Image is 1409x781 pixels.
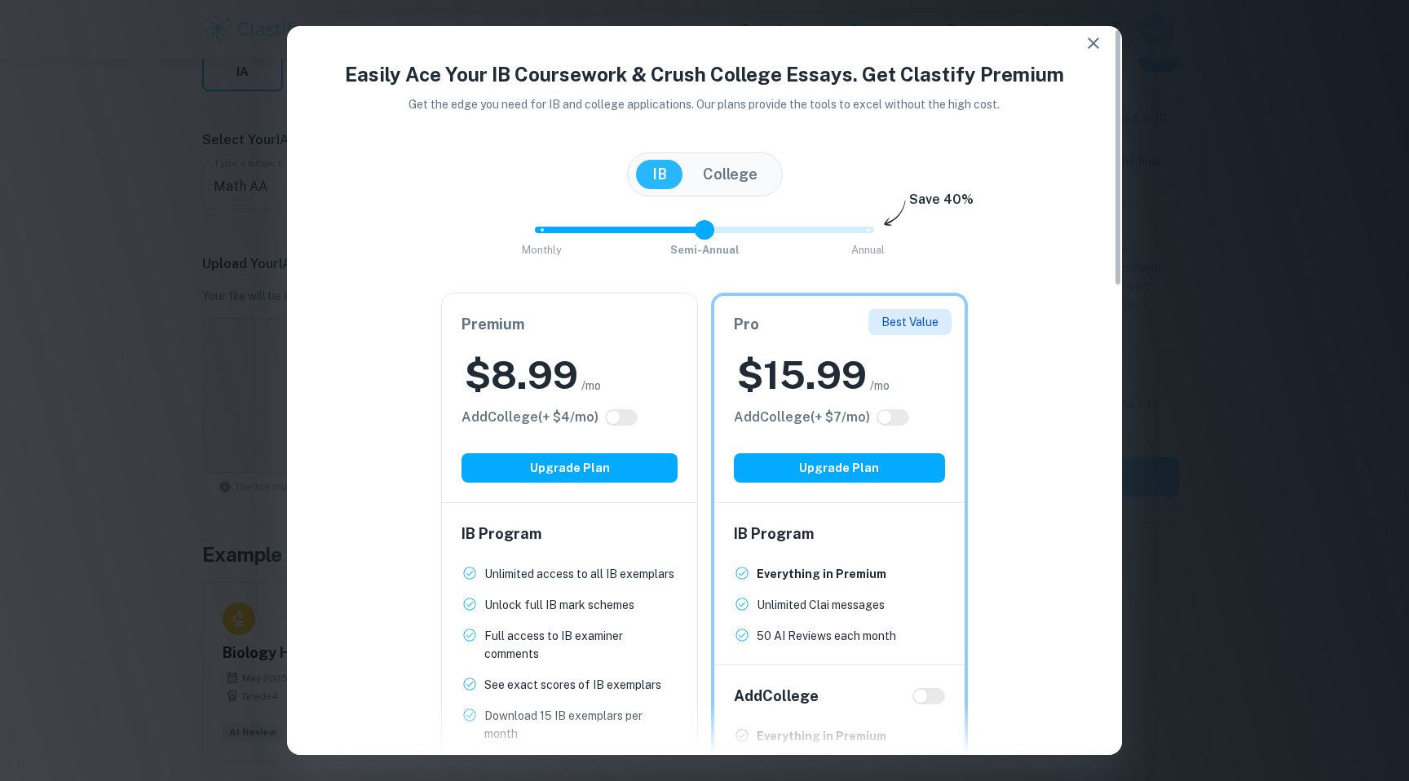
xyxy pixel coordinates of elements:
[522,244,562,256] span: Monthly
[670,244,740,256] span: Semi-Annual
[734,408,870,427] h6: Click to see all the additional College features.
[757,565,886,583] p: Everything in Premium
[734,685,819,708] h6: Add College
[462,408,598,427] h6: Click to see all the additional College features.
[734,523,945,545] h6: IB Program
[636,160,683,189] button: IB
[465,349,578,401] h2: $ 8.99
[484,565,674,583] p: Unlimited access to all IB exemplars
[884,200,906,227] img: subscription-arrow.svg
[484,596,634,614] p: Unlock full IB mark schemes
[484,627,678,663] p: Full access to IB examiner comments
[851,244,885,256] span: Annual
[870,377,890,395] span: /mo
[581,377,601,395] span: /mo
[462,453,678,483] button: Upgrade Plan
[757,596,885,614] p: Unlimited Clai messages
[734,313,945,336] h6: Pro
[687,160,774,189] button: College
[757,627,896,645] p: 50 AI Reviews each month
[307,60,1102,89] h4: Easily Ace Your IB Coursework & Crush College Essays. Get Clastify Premium
[484,676,661,694] p: See exact scores of IB exemplars
[909,190,974,218] h6: Save 40%
[462,313,678,336] h6: Premium
[881,313,939,331] p: Best Value
[734,453,945,483] button: Upgrade Plan
[737,349,867,401] h2: $ 15.99
[386,95,1023,113] p: Get the edge you need for IB and college applications. Our plans provide the tools to excel witho...
[462,523,678,545] h6: IB Program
